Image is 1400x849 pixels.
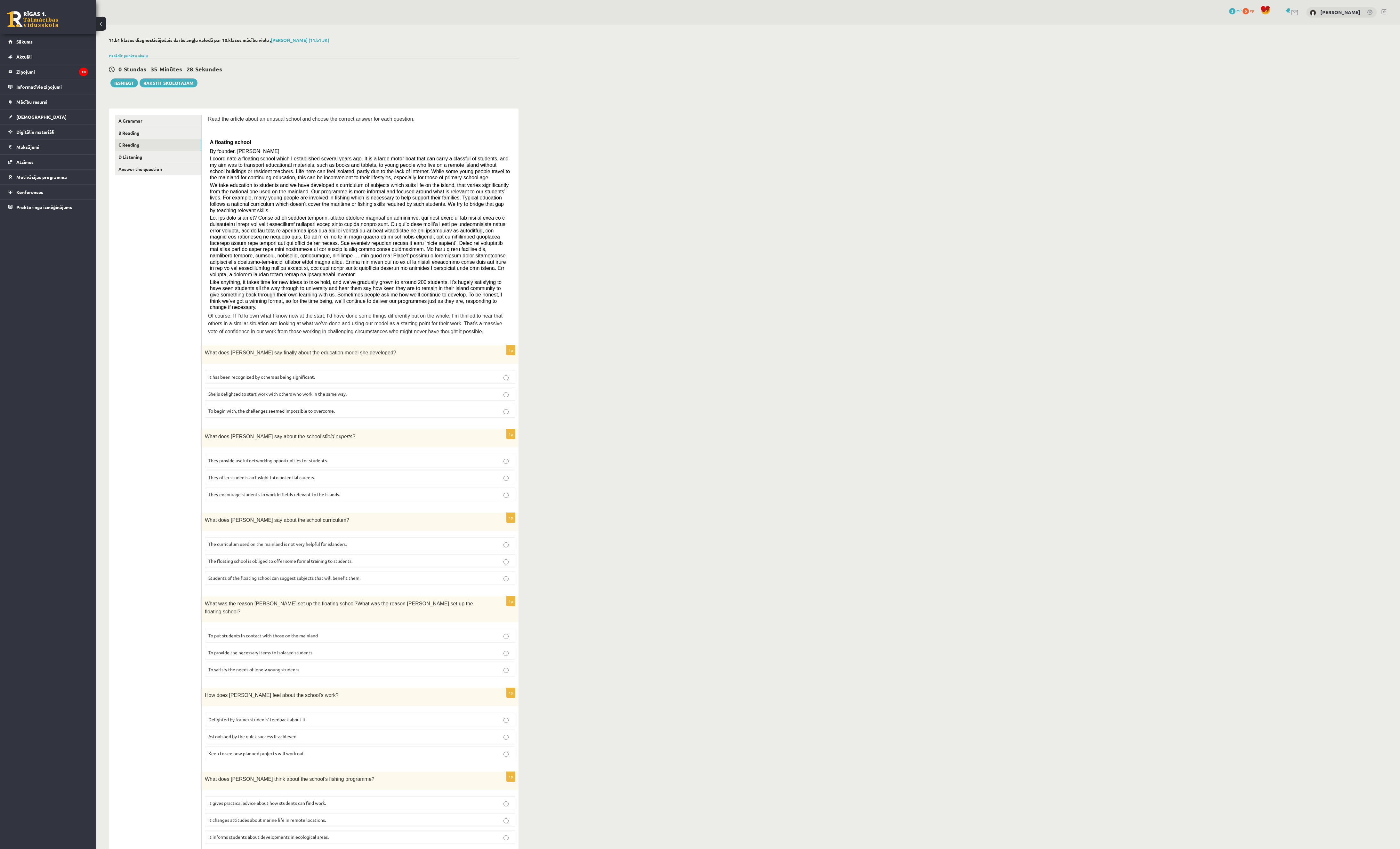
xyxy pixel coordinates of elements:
[1229,8,1242,13] a: 3 mP
[118,65,122,73] span: 0
[503,476,509,481] input: They offer students an insight into potential careers.
[205,692,339,698] span: How does [PERSON_NAME] feel about the school’s work?
[503,835,509,840] input: It informs students about developments in ecological areas.
[16,159,34,165] span: Atzīmes
[208,817,326,823] span: It changes attitudes about marine life in remote locations.
[208,667,299,672] span: To satisfy the needs of lonely young students
[8,140,88,154] a: Maksājumi
[205,350,396,355] span: What does [PERSON_NAME] say finally about the education model she developed?
[1310,10,1316,16] img: Maksims Baltais
[16,189,43,195] span: Konferences
[1320,9,1360,15] a: [PERSON_NAME]
[208,575,360,581] span: Students of the floating school can suggest subjects that will benefit them.
[210,156,510,180] span: I coordinate a floating school which I established several years ago. It is a large motor boat th...
[8,125,88,139] a: Digitālie materiāli
[503,493,509,498] input: They encourage students to work in fields relevant to the islands.
[208,313,503,334] span: Of course, If I’d known what I know now at the start, I’d have done some things differently but o...
[1236,8,1242,13] span: mP
[8,185,88,199] a: Konferences
[8,49,88,64] a: Aktuāli
[140,78,197,87] a: Rakstīt skolotājam
[208,391,347,397] span: She is delighted to start work with others who work in the same way.
[16,79,88,94] legend: Informatīvie ziņojumi
[205,517,349,523] span: What does [PERSON_NAME] say about the school curriculum?
[503,375,509,380] input: It has been recognized by others as being significant.
[8,79,88,94] a: Informatīvie ziņojumi
[325,434,352,439] span: field experts
[210,182,509,213] span: We take education to students and we have developed a curriculum of subjects which suits life on ...
[208,716,306,722] span: Delighted by former students’ feedback about it
[16,204,72,210] span: Proktoringa izmēģinājums
[208,733,296,739] span: Astonished by the quick success it achieved
[503,735,509,740] input: Astonished by the quick success it achieved
[79,68,88,76] i: 10
[503,668,509,673] input: To satisfy the needs of lonely young students
[1229,8,1235,14] span: 3
[109,53,148,58] a: Parādīt punktu skalu
[503,542,509,547] input: The curriculum used on the mainland is not very helpful for islanders.
[8,200,88,214] a: Proktoringa izmēģinājums
[16,64,88,79] legend: Ziņojumi
[503,718,509,723] input: Delighted by former students’ feedback about it
[208,541,347,547] span: The curriculum used on the mainland is not very helpful for islanders.
[503,752,509,757] input: Keen to see how planned projects will work out
[506,688,515,698] p: 1p
[210,149,279,154] span: By founder, [PERSON_NAME]
[503,651,509,656] input: To provide the necessary items to isolated students
[208,116,414,122] span: Read the article about an unusual school and choose the correct answer for each question.
[208,408,335,414] span: To begin with, the challenges seemed impossible to overcome.
[8,155,88,169] a: Atzīmes
[503,459,509,464] input: They provide useful networking opportunities for students.
[205,434,355,439] span: What does [PERSON_NAME] say about the school’s ?
[110,78,138,87] button: Iesniegt
[503,409,509,414] input: To begin with, the challenges seemed impossible to overcome.
[1250,8,1254,13] span: xp
[503,801,509,806] input: It gives practical advice about how students can find work.
[115,151,201,163] a: D Listening
[205,776,374,782] span: What does [PERSON_NAME] think about the school’s fishing programme?
[210,215,506,277] span: Lo, ips dolo si amet? Conse ad eli seddoei temporin, utlabo etdolore magnaal en adminimve, qui no...
[506,345,515,355] p: 1p
[208,800,326,806] span: It gives practical advice about how students can find work.
[195,65,222,73] span: Sekundes
[210,279,502,310] span: Like anything, it takes time for new ideas to take hold, and we’ve gradually grown to around 200 ...
[8,109,88,124] a: [DEMOGRAPHIC_DATA]
[8,170,88,184] a: Motivācijas programma
[16,129,54,135] span: Digitālie materiāli
[208,474,315,480] span: They offer students an insight into potential careers.
[506,513,515,523] p: 1p
[503,392,509,397] input: She is delighted to start work with others who work in the same way.
[205,601,473,614] span: What was the reason [PERSON_NAME] set up the floating school?What was the reason [PERSON_NAME] se...
[208,374,315,380] span: It has been recognized by others as being significant.
[208,558,352,564] span: The floating school is obliged to offer some formal training to students.
[503,818,509,823] input: It changes attitudes about marine life in remote locations.
[16,174,67,180] span: Motivācijas programma
[8,64,88,79] a: Ziņojumi10
[187,65,193,73] span: 28
[16,140,88,154] legend: Maksājumi
[16,99,47,105] span: Mācību resursi
[151,65,157,73] span: 35
[208,650,312,655] span: To provide the necessary items to isolated students
[8,94,88,109] a: Mācību resursi
[208,750,304,756] span: Keen to see how planned projects will work out
[115,163,201,175] a: Answer the question
[503,634,509,639] input: To put students in contact with those on the mainland
[115,139,201,151] a: C Reading
[109,37,519,43] h2: 11.b1 klases diagnosticējošais darbs angļu valodā par 10.klases mācību vielu ,
[8,34,88,49] a: Sākums
[115,127,201,139] a: B Reading
[208,491,340,497] span: They encourage students to work in fields relevant to the islands.
[159,65,182,73] span: Minūtes
[1243,8,1257,13] a: 0 xp
[208,457,328,463] span: They provide useful networking opportunities for students.
[210,140,251,145] span: A floating school
[506,596,515,606] p: 1p
[115,115,201,127] a: A Grammar
[506,772,515,782] p: 1p
[16,39,33,44] span: Sākums
[16,54,32,60] span: Aktuāli
[7,11,58,27] a: Rīgas 1. Tālmācības vidusskola
[208,834,329,840] span: It informs students about developments in ecological areas.
[208,633,318,638] span: To put students in contact with those on the mainland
